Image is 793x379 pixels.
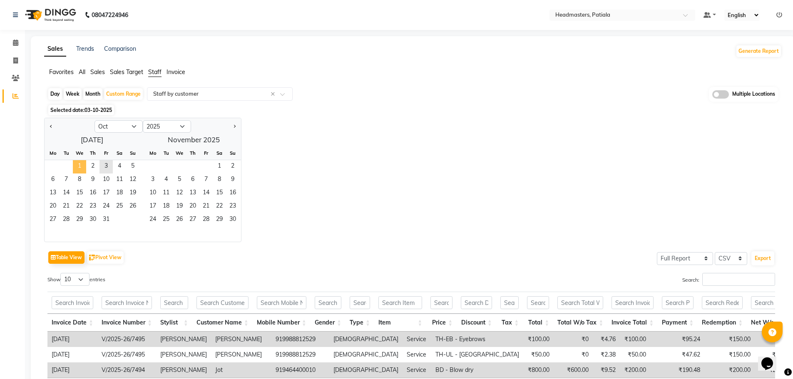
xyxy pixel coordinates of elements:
td: ₹0 [554,347,593,362]
td: [PERSON_NAME] [156,347,211,362]
td: [PERSON_NAME] [156,362,211,378]
span: 6 [46,173,60,187]
td: ₹9.52 [593,362,620,378]
div: Tuesday, October 28, 2025 [60,213,73,227]
div: Wednesday, November 12, 2025 [173,187,186,200]
div: Wednesday, October 1, 2025 [73,160,86,173]
span: Sales [90,68,105,76]
span: 8 [73,173,86,187]
img: pivot.png [89,255,95,261]
span: 25 [113,200,126,213]
span: 18 [159,200,173,213]
button: Export [751,251,774,265]
span: 22 [213,200,226,213]
td: ₹190.48 [650,362,704,378]
div: Sunday, November 9, 2025 [226,173,239,187]
td: [PERSON_NAME] [211,347,271,362]
div: Mo [46,146,60,160]
div: Wednesday, October 22, 2025 [73,200,86,213]
img: logo [21,3,78,27]
td: ₹150.00 [704,332,755,347]
label: Show entries [47,273,105,286]
span: 10 [99,173,113,187]
input: Search Price [430,296,452,309]
div: Sunday, November 23, 2025 [226,200,239,213]
span: 3 [146,173,159,187]
span: 25 [159,213,173,227]
td: 919988812529 [271,347,329,362]
div: Sunday, October 5, 2025 [126,160,139,173]
span: 17 [146,200,159,213]
input: Search Payment [662,296,694,309]
a: Trends [76,45,94,52]
div: Sunday, October 12, 2025 [126,173,139,187]
span: 7 [199,173,213,187]
a: Comparison [104,45,136,52]
input: Search Mobile Number [257,296,306,309]
label: Search: [682,273,775,286]
input: Search Redemption [702,296,743,309]
span: 23 [86,200,99,213]
span: 5 [173,173,186,187]
td: ₹47.62 [650,347,704,362]
td: ₹200.00 [620,362,650,378]
th: Gender: activate to sort column ascending [311,314,346,332]
div: Friday, November 14, 2025 [199,187,213,200]
td: ₹2.38 [593,347,620,362]
input: Search Tax [500,296,519,309]
input: Search Gender [315,296,341,309]
span: 11 [113,173,126,187]
div: Sa [113,146,126,160]
span: 20 [46,200,60,213]
span: 12 [173,187,186,200]
select: Select month [94,120,143,133]
th: Payment: activate to sort column ascending [658,314,698,332]
div: We [73,146,86,160]
div: Thursday, October 30, 2025 [86,213,99,227]
div: Sunday, October 26, 2025 [126,200,139,213]
span: 30 [86,213,99,227]
div: Saturday, November 15, 2025 [213,187,226,200]
span: 29 [213,213,226,227]
td: Jot [211,362,271,378]
span: Invoice [167,68,185,76]
th: Invoice Date: activate to sort column ascending [47,314,97,332]
iframe: chat widget [758,346,785,371]
span: 4 [159,173,173,187]
span: 23 [226,200,239,213]
button: Pivot View [87,251,124,264]
td: ₹150.00 [704,347,755,362]
th: Customer Name: activate to sort column ascending [192,314,253,332]
div: Mo [146,146,159,160]
div: Friday, October 3, 2025 [99,160,113,173]
td: ₹0 [554,332,593,347]
td: [DEMOGRAPHIC_DATA] [329,347,403,362]
span: 13 [186,187,199,200]
div: Friday, November 7, 2025 [199,173,213,187]
span: 31 [99,213,113,227]
div: Tuesday, October 14, 2025 [60,187,73,200]
input: Search: [702,273,775,286]
th: Type: activate to sort column ascending [346,314,374,332]
td: V/2025-26/7495 [97,332,156,347]
div: Month [83,88,102,100]
div: Fr [199,146,213,160]
td: [DATE] [47,332,97,347]
div: Saturday, November 1, 2025 [213,160,226,173]
input: Search Customer Name [196,296,249,309]
span: 2 [226,160,239,173]
div: Saturday, October 4, 2025 [113,160,126,173]
th: Item: activate to sort column ascending [374,314,426,332]
div: Monday, October 27, 2025 [46,213,60,227]
div: Thursday, October 9, 2025 [86,173,99,187]
div: Tu [60,146,73,160]
b: 08047224946 [92,3,128,27]
td: 919464400010 [271,362,329,378]
span: 21 [199,200,213,213]
div: Sunday, November 2, 2025 [226,160,239,173]
th: Discount: activate to sort column ascending [457,314,496,332]
div: Sa [213,146,226,160]
span: 28 [199,213,213,227]
div: Thursday, November 20, 2025 [186,200,199,213]
input: Search Type [350,296,370,309]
